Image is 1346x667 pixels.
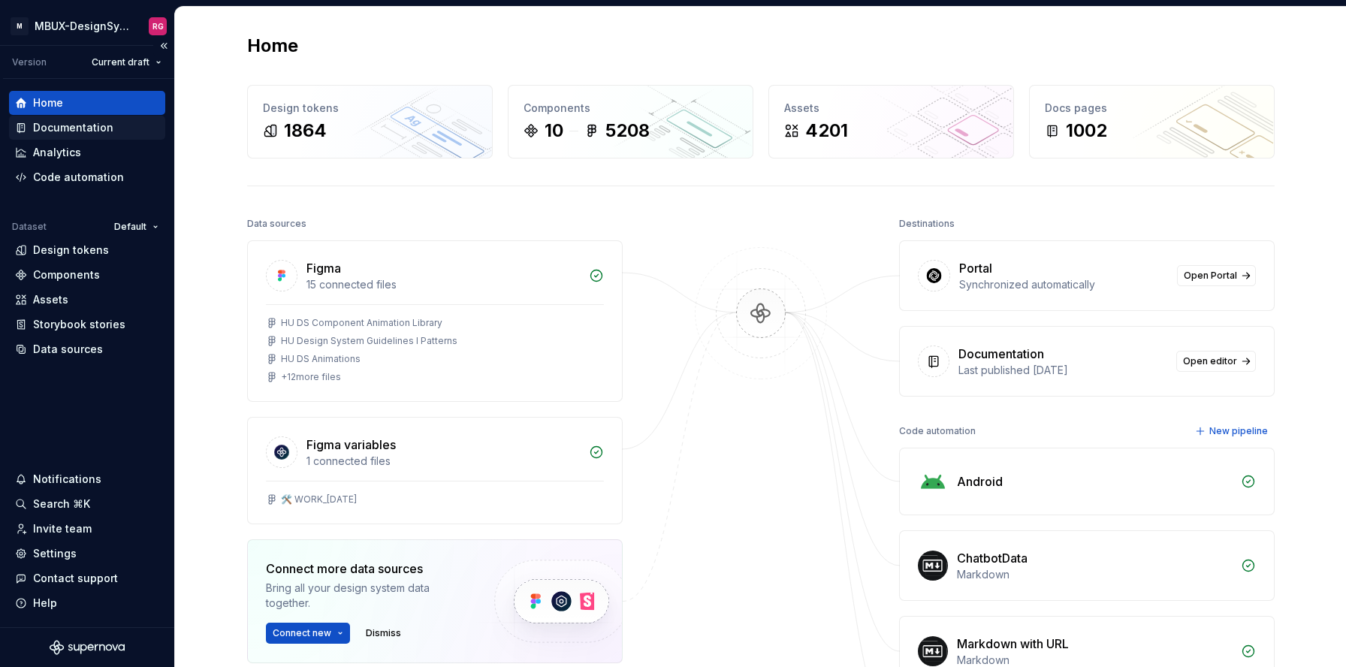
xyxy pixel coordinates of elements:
[9,140,165,164] a: Analytics
[306,454,580,469] div: 1 connected files
[247,34,298,58] h2: Home
[1045,101,1259,116] div: Docs pages
[605,119,650,143] div: 5208
[12,56,47,68] div: Version
[9,492,165,516] button: Search ⌘K
[281,317,442,329] div: HU DS Component Animation Library
[9,116,165,140] a: Documentation
[957,635,1069,653] div: Markdown with URL
[306,277,580,292] div: 15 connected files
[1191,421,1275,442] button: New pipeline
[9,91,165,115] a: Home
[1177,265,1256,286] a: Open Portal
[247,240,623,402] a: Figma15 connected filesHU DS Component Animation LibraryHU Design System Guidelines l PatternsHU ...
[9,542,165,566] a: Settings
[92,56,149,68] span: Current draft
[3,10,171,42] button: MMBUX-DesignSystemRG
[957,549,1028,567] div: ChatbotData
[11,17,29,35] div: M
[33,120,113,135] div: Documentation
[9,165,165,189] a: Code automation
[1184,270,1237,282] span: Open Portal
[266,560,469,578] div: Connect more data sources
[33,267,100,282] div: Components
[33,596,57,611] div: Help
[1066,119,1107,143] div: 1002
[33,571,118,586] div: Contact support
[281,493,357,506] div: 🛠️ WORK_[DATE]
[35,19,131,34] div: MBUX-DesignSystem
[281,353,361,365] div: HU DS Animations
[524,101,738,116] div: Components
[899,421,976,442] div: Code automation
[152,20,164,32] div: RG
[9,337,165,361] a: Data sources
[107,216,165,237] button: Default
[273,627,331,639] span: Connect new
[959,277,1168,292] div: Synchronized automatically
[9,263,165,287] a: Components
[33,95,63,110] div: Home
[284,119,327,143] div: 1864
[958,363,1167,378] div: Last published [DATE]
[85,52,168,73] button: Current draft
[366,627,401,639] span: Dismiss
[33,546,77,561] div: Settings
[247,213,306,234] div: Data sources
[899,213,955,234] div: Destinations
[114,221,146,233] span: Default
[508,85,753,158] a: Components105208
[153,35,174,56] button: Collapse sidebar
[266,623,350,644] button: Connect new
[33,243,109,258] div: Design tokens
[281,371,341,383] div: + 12 more files
[306,259,341,277] div: Figma
[9,591,165,615] button: Help
[33,145,81,160] div: Analytics
[33,496,90,512] div: Search ⌘K
[1176,351,1256,372] a: Open editor
[9,467,165,491] button: Notifications
[9,288,165,312] a: Assets
[12,221,47,233] div: Dataset
[1183,355,1237,367] span: Open editor
[281,335,457,347] div: HU Design System Guidelines l Patterns
[957,472,1003,490] div: Android
[247,85,493,158] a: Design tokens1864
[263,101,477,116] div: Design tokens
[784,101,998,116] div: Assets
[768,85,1014,158] a: Assets4201
[266,581,469,611] div: Bring all your design system data together.
[33,342,103,357] div: Data sources
[9,312,165,337] a: Storybook stories
[9,238,165,262] a: Design tokens
[805,119,848,143] div: 4201
[545,119,563,143] div: 10
[1029,85,1275,158] a: Docs pages1002
[50,640,125,655] svg: Supernova Logo
[359,623,408,644] button: Dismiss
[33,317,125,332] div: Storybook stories
[9,566,165,590] button: Contact support
[958,345,1044,363] div: Documentation
[959,259,992,277] div: Portal
[33,292,68,307] div: Assets
[33,521,92,536] div: Invite team
[1209,425,1268,437] span: New pipeline
[9,517,165,541] a: Invite team
[33,472,101,487] div: Notifications
[306,436,396,454] div: Figma variables
[33,170,124,185] div: Code automation
[957,567,1232,582] div: Markdown
[247,417,623,524] a: Figma variables1 connected files🛠️ WORK_[DATE]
